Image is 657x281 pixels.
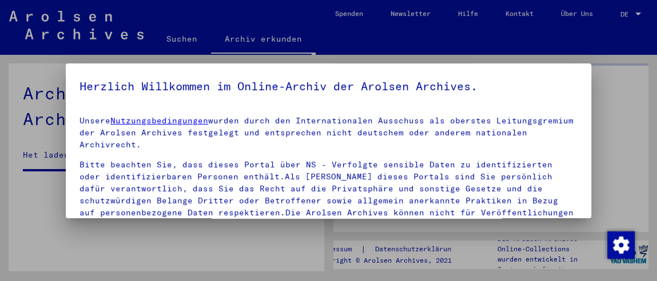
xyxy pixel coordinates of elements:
p: Bitte beachten Sie, dass dieses Portal über NS - Verfolgte sensible Daten zu identifizierten oder... [79,159,578,231]
img: Zustimmung ändern [607,231,635,259]
a: Nutzungsbedingungen [110,115,208,126]
div: Zustimmung ändern [607,231,634,258]
p: Unsere wurden durch den Internationalen Ausschuss als oberstes Leitungsgremium der Arolsen Archiv... [79,115,578,151]
h5: Herzlich Willkommen im Online-Archiv der Arolsen Archives. [79,77,578,95]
